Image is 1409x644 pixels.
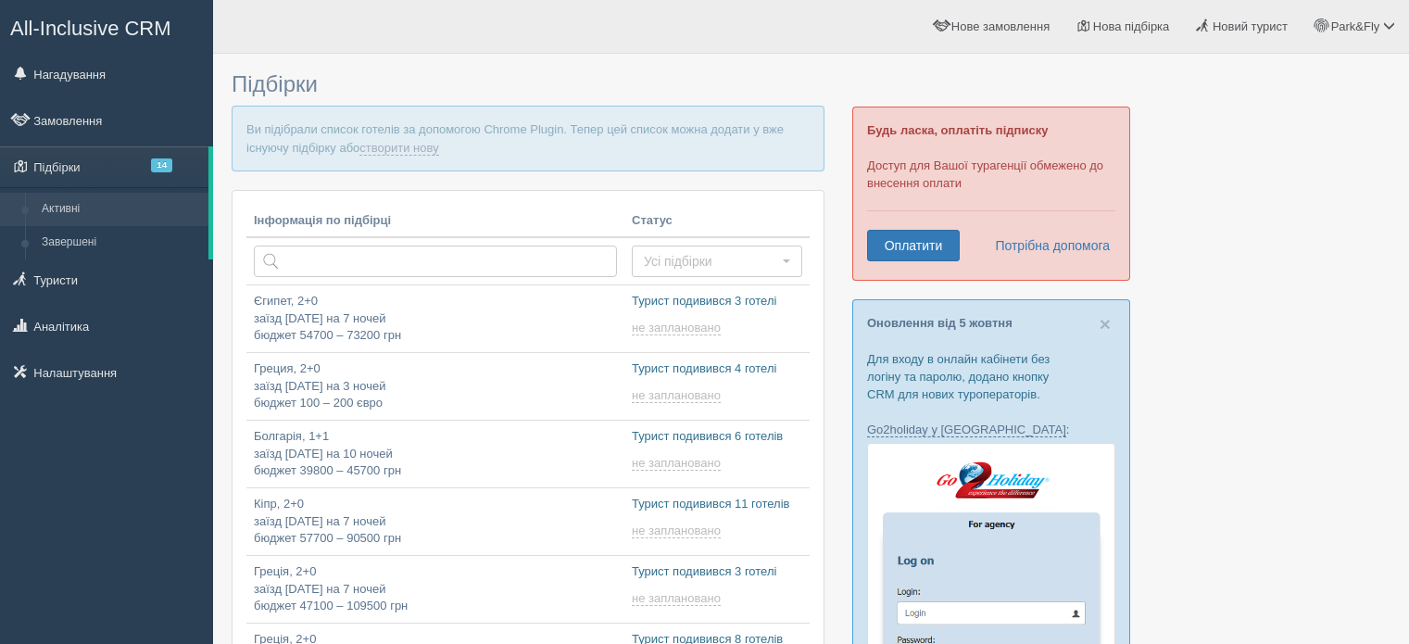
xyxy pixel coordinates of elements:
p: Греция, 2+0 заїзд [DATE] на 3 ночей бюджет 100 – 200 євро [254,360,617,412]
a: Потрібна допомога [983,230,1111,261]
a: Завершені [33,226,208,259]
a: All-Inclusive CRM [1,1,212,52]
b: Будь ласка, оплатіть підписку [867,123,1048,137]
a: Греція, 2+0заїзд [DATE] на 7 ночейбюджет 47100 – 109500 грн [246,556,624,623]
span: Новий турист [1213,19,1288,33]
span: не заплановано [632,321,721,335]
a: не заплановано [632,388,724,403]
a: Греция, 2+0заїзд [DATE] на 3 ночейбюджет 100 – 200 євро [246,353,624,420]
p: Болгарія, 1+1 заїзд [DATE] на 10 ночей бюджет 39800 – 45700 грн [254,428,617,480]
span: Підбірки [232,71,318,96]
p: Турист подивився 11 готелів [632,496,802,513]
a: не заплановано [632,456,724,471]
span: Нова підбірка [1093,19,1170,33]
a: Кіпр, 2+0заїзд [DATE] на 7 ночейбюджет 57700 – 90500 грн [246,488,624,555]
span: не заплановано [632,388,721,403]
p: Ви підібрали список готелів за допомогою Chrome Plugin. Тепер цей список можна додати у вже існую... [232,106,824,170]
span: не заплановано [632,456,721,471]
span: Нове замовлення [951,19,1050,33]
p: Турист подивився 3 готелі [632,293,802,310]
span: 14 [151,158,172,172]
span: × [1100,313,1111,335]
p: Турист подивився 4 готелі [632,360,802,378]
a: Болгарія, 1+1заїзд [DATE] на 10 ночейбюджет 39800 – 45700 грн [246,421,624,487]
span: не заплановано [632,524,721,538]
th: Статус [624,205,810,238]
p: Турист подивився 3 готелі [632,563,802,581]
p: Кіпр, 2+0 заїзд [DATE] на 7 ночей бюджет 57700 – 90500 грн [254,496,617,548]
a: не заплановано [632,321,724,335]
p: : [867,421,1115,438]
p: Турист подивився 6 готелів [632,428,802,446]
th: Інформація по підбірці [246,205,624,238]
p: Єгипет, 2+0 заїзд [DATE] на 7 ночей бюджет 54700 – 73200 грн [254,293,617,345]
p: Для входу в онлайн кабінети без логіну та паролю, додано кнопку CRM для нових туроператорів. [867,350,1115,403]
a: не заплановано [632,591,724,606]
a: Активні [33,193,208,226]
a: не заплановано [632,524,724,538]
div: Доступ для Вашої турагенції обмежено до внесення оплати [852,107,1130,281]
a: Go2holiday у [GEOGRAPHIC_DATA] [867,423,1066,437]
a: Оновлення від 5 жовтня [867,316,1013,330]
input: Пошук за країною або туристом [254,246,617,277]
span: All-Inclusive CRM [10,17,171,40]
p: Греція, 2+0 заїзд [DATE] на 7 ночей бюджет 47100 – 109500 грн [254,563,617,615]
a: Оплатити [867,230,960,261]
a: Єгипет, 2+0заїзд [DATE] на 7 ночейбюджет 54700 – 73200 грн [246,285,624,352]
button: Close [1100,314,1111,334]
span: не заплановано [632,591,721,606]
button: Усі підбірки [632,246,802,277]
span: Усі підбірки [644,252,778,271]
a: створити нову [359,141,438,156]
span: Park&Fly [1331,19,1380,33]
